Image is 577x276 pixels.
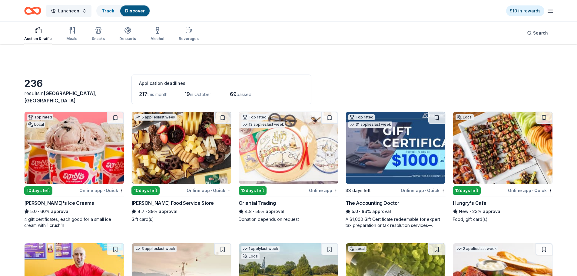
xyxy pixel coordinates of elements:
button: Beverages [179,24,199,44]
a: Image for Gordon Food Service Store5 applieslast week10days leftOnline app•Quick[PERSON_NAME] Foo... [131,111,231,222]
div: 5 applies last week [134,114,177,121]
div: 86% approval [346,208,446,215]
span: • [425,188,426,193]
div: 31 applies last week [348,121,392,128]
img: Image for Gordon Food Service Store [132,112,231,184]
button: Alcohol [151,24,164,44]
div: Food, gift card(s) [453,216,553,222]
div: results [24,90,124,104]
div: 12 days left [453,186,481,195]
button: Snacks [92,24,105,44]
div: 4 gift certificates, each good for a small ice cream with 1 crush’n [24,216,124,228]
div: Local [27,121,45,128]
div: 56% approval [239,208,339,215]
div: [PERSON_NAME]'s Ice Creams [24,199,94,207]
div: 3 applies last week [134,246,177,252]
div: Oriental Trading [239,199,276,207]
span: 4.8 [245,208,252,215]
a: Image for The Accounting DoctorTop rated31 applieslast week33 days leftOnline app•QuickThe Accoun... [346,111,446,228]
span: 4.7 [138,208,144,215]
div: Local [241,253,260,259]
div: Desserts [119,36,136,41]
div: Online app [309,187,338,194]
span: • [359,209,361,214]
span: 5.0 [352,208,358,215]
div: Application deadlines [139,80,304,87]
span: • [145,209,147,214]
a: Home [24,4,41,18]
div: Gift card(s) [131,216,231,222]
a: Discover [125,8,145,13]
div: 236 [24,78,124,90]
span: Luncheon [58,7,79,15]
div: 12 days left [239,186,267,195]
span: 69 [230,91,237,97]
div: 39% approval [131,208,231,215]
span: [GEOGRAPHIC_DATA], [GEOGRAPHIC_DATA] [24,90,97,104]
button: Auction & raffle [24,24,52,44]
div: A $1,000 Gift Certificate redeemable for expert tax preparation or tax resolution services—recipi... [346,216,446,228]
img: Image for The Accounting Doctor [346,112,445,184]
div: Local [348,246,366,252]
span: passed [237,92,251,97]
span: • [532,188,533,193]
div: Online app Quick [79,187,124,194]
span: • [211,188,212,193]
span: 217 [139,91,148,97]
div: Online app Quick [187,187,231,194]
div: 33 days left [346,187,371,194]
div: 13 applies last week [241,121,285,128]
button: Meals [66,24,77,44]
img: Image for Hungry's Cafe [453,112,552,184]
span: • [38,209,39,214]
div: Online app Quick [508,187,553,194]
div: Alcohol [151,36,164,41]
div: 2 applies last week [456,246,498,252]
div: 10 days left [24,186,52,195]
span: 19 [184,91,190,97]
div: 23% approval [453,208,553,215]
span: Search [533,29,548,37]
span: in October [190,92,211,97]
div: Top rated [27,114,53,120]
span: this month [148,92,167,97]
div: The Accounting Doctor [346,199,400,207]
span: 5.0 [30,208,37,215]
img: Image for Oriental Trading [239,112,338,184]
div: Local [456,114,474,120]
div: Meals [66,36,77,41]
a: Image for Oriental TradingTop rated13 applieslast week12days leftOnline appOriental Trading4.8•56... [239,111,339,222]
button: Desserts [119,24,136,44]
div: [PERSON_NAME] Food Service Store [131,199,214,207]
div: 60% approval [24,208,124,215]
a: Image for Hungry's CafeLocal12days leftOnline app•QuickHungry's CafeNew•23% approvalFood, gift ca... [453,111,553,222]
img: Image for Amy's Ice Creams [25,112,124,184]
div: Top rated [241,114,268,120]
div: Online app Quick [401,187,446,194]
div: Top rated [348,114,375,120]
div: Hungry's Cafe [453,199,486,207]
a: $10 in rewards [506,5,544,16]
a: Track [102,8,114,13]
a: Image for Amy's Ice CreamsTop ratedLocal10days leftOnline app•Quick[PERSON_NAME]'s Ice Creams5.0•... [24,111,124,228]
button: Search [522,27,553,39]
div: Donation depends on request [239,216,339,222]
span: New [459,208,469,215]
span: • [104,188,105,193]
div: Auction & raffle [24,36,52,41]
span: in [24,90,97,104]
div: 10 days left [131,186,160,195]
div: 1 apply last week [241,246,280,252]
button: TrackDiscover [96,5,150,17]
div: Beverages [179,36,199,41]
span: • [470,209,471,214]
button: Luncheon [46,5,91,17]
div: Snacks [92,36,105,41]
span: • [253,209,254,214]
